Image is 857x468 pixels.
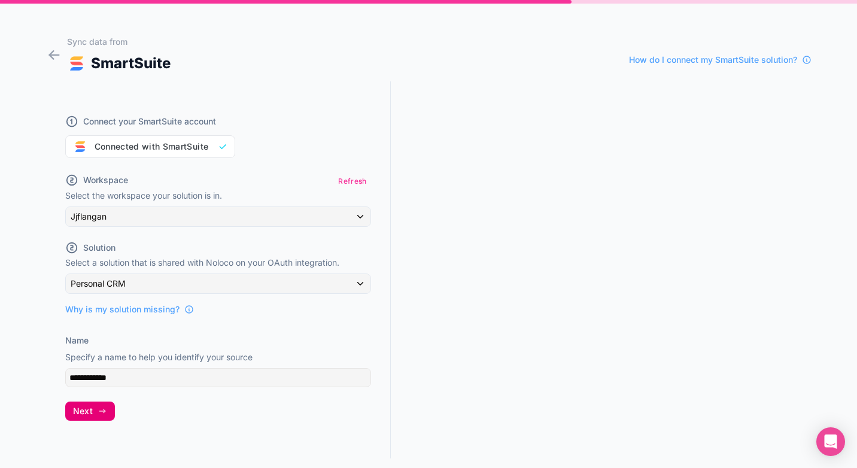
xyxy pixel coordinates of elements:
[67,36,171,48] h1: Sync data from
[334,172,370,190] button: Refresh
[65,402,115,421] button: Next
[67,54,86,73] img: SMART_SUITE
[73,406,93,417] span: Next
[629,54,797,66] span: How do I connect my SmartSuite solution?
[83,116,216,127] span: Connect your SmartSuite account
[71,211,107,223] span: Jjflangan
[65,273,371,294] button: Personal CRM
[629,54,812,66] a: How do I connect my SmartSuite solution?
[65,335,89,347] label: Name
[83,242,116,254] span: Solution
[71,278,126,290] span: Personal CRM
[65,303,194,315] a: Why is my solution missing?
[65,257,371,269] p: Select a solution that is shared with Noloco on your OAuth integration.
[65,190,371,202] p: Select the workspace your solution is in.
[65,206,371,227] button: Jjflangan
[65,351,371,363] p: Specify a name to help you identify your source
[67,53,171,74] div: SmartSuite
[83,174,128,186] span: Workspace
[816,427,845,456] div: Open Intercom Messenger
[65,303,180,315] span: Why is my solution missing?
